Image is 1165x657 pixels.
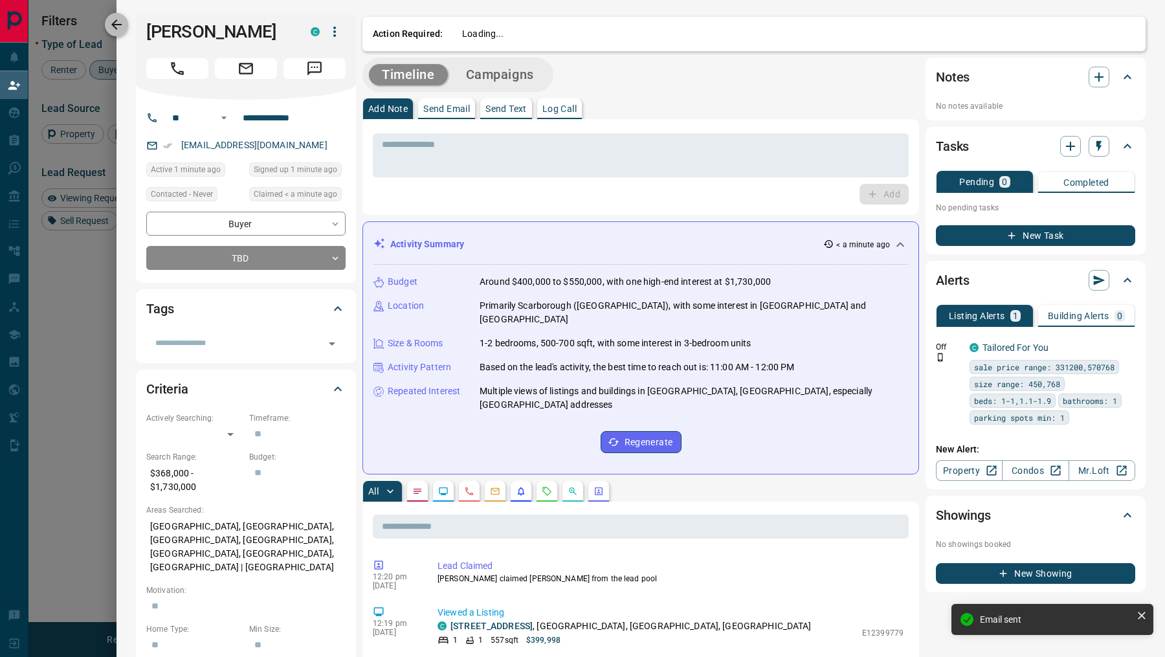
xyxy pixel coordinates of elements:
p: 1 [453,634,458,646]
div: Email sent [980,614,1131,625]
p: 557 sqft [491,634,518,646]
h2: Showings [936,505,991,526]
p: Lead Claimed [438,559,904,573]
p: New Alert: [936,443,1135,456]
p: [PERSON_NAME] claimed [PERSON_NAME] from the lead pool [438,573,904,585]
p: , [GEOGRAPHIC_DATA], [GEOGRAPHIC_DATA], [GEOGRAPHIC_DATA] [450,619,812,633]
p: Pending [959,177,994,186]
p: Activity Pattern [388,361,451,374]
p: E12399779 [862,627,904,639]
svg: Notes [412,486,423,496]
svg: Opportunities [568,486,578,496]
div: Tags [146,293,346,324]
button: Open [323,335,341,353]
p: Send Email [423,104,470,113]
svg: Agent Actions [594,486,604,496]
h2: Notes [936,67,970,87]
p: No notes available [936,100,1135,112]
svg: Calls [464,486,474,496]
p: 0 [1002,177,1007,186]
p: Building Alerts [1048,311,1109,320]
span: Claimed < a minute ago [254,188,337,201]
a: Condos [1002,460,1069,481]
p: Search Range: [146,451,243,463]
button: Timeline [369,64,448,85]
span: size range: 450,768 [974,377,1060,390]
span: Email [215,58,277,79]
p: Areas Searched: [146,504,346,516]
svg: Emails [490,486,500,496]
h2: Tags [146,298,173,319]
p: Budget [388,275,417,289]
p: Completed [1063,178,1109,187]
div: condos.ca [311,27,320,36]
p: All [368,487,379,496]
p: Home Type: [146,623,243,635]
p: Min Size: [249,623,346,635]
div: Buyer [146,212,346,236]
p: Send Text [485,104,527,113]
svg: Lead Browsing Activity [438,486,449,496]
p: 1 [1013,311,1018,320]
span: Contacted - Never [151,188,213,201]
p: Repeated Interest [388,384,460,398]
p: < a minute ago [836,239,890,251]
p: Log Call [542,104,577,113]
span: sale price range: 331200,570768 [974,361,1115,373]
p: Based on the lead's activity, the best time to reach out is: 11:00 AM - 12:00 PM [480,361,795,374]
button: Regenerate [601,431,682,453]
span: Call [146,58,208,79]
div: condos.ca [970,343,979,352]
p: 1 [478,634,483,646]
div: Activity Summary< a minute ago [373,232,908,256]
div: TBD [146,246,346,270]
svg: Email Verified [163,141,172,150]
p: [DATE] [373,628,418,637]
p: Location [388,299,424,313]
p: Multiple views of listings and buildings in [GEOGRAPHIC_DATA], [GEOGRAPHIC_DATA], especially [GEO... [480,384,908,412]
p: No showings booked [936,539,1135,550]
p: Motivation: [146,585,346,596]
a: Tailored For You [982,342,1048,353]
p: Activity Summary [390,238,464,251]
p: Listing Alerts [949,311,1005,320]
div: Alerts [936,265,1135,296]
p: 0 [1117,311,1122,320]
p: $368,000 - $1,730,000 [146,463,243,498]
div: Wed Oct 15 2025 [249,162,346,181]
p: Size & Rooms [388,337,443,350]
span: Active 1 minute ago [151,163,221,176]
p: Around $400,000 to $550,000, with one high-end interest at $1,730,000 [480,275,771,289]
a: Mr.Loft [1069,460,1135,481]
div: Wed Oct 15 2025 [146,162,243,181]
div: Tasks [936,131,1135,162]
a: [EMAIL_ADDRESS][DOMAIN_NAME] [181,140,327,150]
button: Campaigns [453,64,547,85]
span: bathrooms: 1 [1063,394,1117,407]
div: Showings [936,500,1135,531]
button: New Task [936,225,1135,246]
p: Actively Searching: [146,412,243,424]
div: Notes [936,61,1135,93]
p: Timeframe: [249,412,346,424]
svg: Requests [542,486,552,496]
p: $399,998 [526,634,560,646]
button: Open [216,110,232,126]
p: Loading... [462,27,1135,41]
h2: Alerts [936,270,970,291]
span: beds: 1-1,1.1-1.9 [974,394,1051,407]
span: parking spots min: 1 [974,411,1065,424]
div: Wed Oct 15 2025 [249,187,346,205]
span: Message [283,58,346,79]
p: 1-2 bedrooms, 500-700 sqft, with some interest in 3-bedroom units [480,337,751,350]
p: 12:19 pm [373,619,418,628]
div: condos.ca [438,621,447,630]
p: No pending tasks [936,198,1135,217]
p: Add Note [368,104,408,113]
a: Property [936,460,1003,481]
a: [STREET_ADDRESS] [450,621,533,631]
p: 12:20 pm [373,572,418,581]
h1: [PERSON_NAME] [146,21,291,42]
span: Signed up 1 minute ago [254,163,337,176]
p: Primarily Scarborough ([GEOGRAPHIC_DATA]), with some interest in [GEOGRAPHIC_DATA] and [GEOGRAPHI... [480,299,908,326]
